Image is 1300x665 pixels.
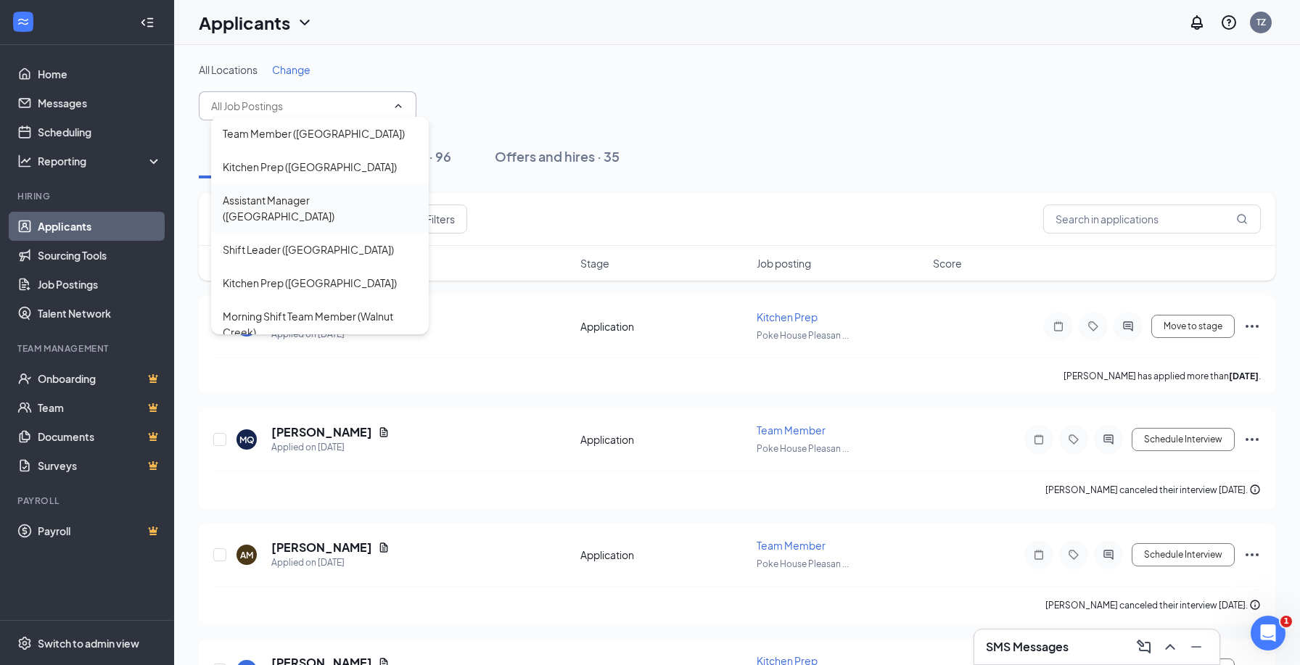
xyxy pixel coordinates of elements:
[1236,213,1248,225] svg: MagnifyingGlass
[296,14,313,31] svg: ChevronDown
[392,100,404,112] svg: ChevronUp
[271,424,372,440] h5: [PERSON_NAME]
[1045,598,1261,613] div: [PERSON_NAME] canceled their interview [DATE].
[38,154,162,168] div: Reporting
[580,548,748,562] div: Application
[17,636,32,650] svg: Settings
[199,10,290,35] h1: Applicants
[1243,431,1261,448] svg: Ellipses
[580,256,609,270] span: Stage
[1085,321,1102,332] svg: Tag
[1243,318,1261,335] svg: Ellipses
[757,539,826,552] span: Team Member
[933,256,962,270] span: Score
[1045,483,1261,497] div: [PERSON_NAME] canceled their interview [DATE].
[38,270,162,299] a: Job Postings
[223,125,405,141] div: Team Member ([GEOGRAPHIC_DATA])
[1188,14,1206,31] svg: Notifications
[239,434,255,446] div: MQ
[757,443,849,454] span: Poke House Pleasan ...
[393,205,467,234] button: Filter Filters
[1249,484,1261,495] svg: Info
[1050,321,1067,332] svg: Note
[199,63,258,76] span: All Locations
[223,308,417,340] div: Morning Shift Team Member (Walnut Creek)
[1251,616,1285,650] iframe: Intercom live chat
[1030,434,1048,445] svg: Note
[38,299,162,328] a: Talent Network
[271,440,390,455] div: Applied on [DATE]
[1220,14,1238,31] svg: QuestionInfo
[580,319,748,334] div: Application
[38,422,162,451] a: DocumentsCrown
[580,432,748,447] div: Application
[223,275,397,291] div: Kitchen Prep ([GEOGRAPHIC_DATA])
[38,212,162,241] a: Applicants
[1030,549,1048,561] svg: Note
[1132,635,1156,658] button: ComposeMessage
[1100,434,1117,445] svg: ActiveChat
[271,540,372,555] h5: [PERSON_NAME]
[38,88,162,117] a: Messages
[757,256,811,270] span: Job posting
[38,59,162,88] a: Home
[38,241,162,270] a: Sourcing Tools
[38,364,162,393] a: OnboardingCrown
[495,147,620,165] div: Offers and hires · 35
[1229,371,1259,381] b: [DATE]
[17,342,159,355] div: Team Management
[17,495,159,507] div: Payroll
[378,542,390,553] svg: Document
[223,241,394,257] div: Shift Leader ([GEOGRAPHIC_DATA])
[1159,635,1182,658] button: ChevronUp
[1188,638,1205,656] svg: Minimize
[757,558,849,569] span: Poke House Pleasan ...
[1132,543,1235,566] button: Schedule Interview
[272,63,310,76] span: Change
[38,451,162,480] a: SurveysCrown
[38,117,162,146] a: Scheduling
[1135,638,1153,656] svg: ComposeMessage
[271,555,390,570] div: Applied on [DATE]
[17,190,159,202] div: Hiring
[1185,635,1208,658] button: Minimize
[38,393,162,422] a: TeamCrown
[1132,428,1235,451] button: Schedule Interview
[757,424,826,437] span: Team Member
[16,15,30,29] svg: WorkstreamLogo
[1065,549,1082,561] svg: Tag
[38,516,162,545] a: PayrollCrown
[1243,546,1261,563] svg: Ellipses
[1119,321,1137,332] svg: ActiveChat
[38,636,139,650] div: Switch to admin view
[378,426,390,438] svg: Document
[17,154,32,168] svg: Analysis
[1280,616,1292,627] span: 1
[140,15,155,30] svg: Collapse
[1065,434,1082,445] svg: Tag
[757,330,849,341] span: Poke House Pleasan ...
[223,192,417,224] div: Assistant Manager ([GEOGRAPHIC_DATA])
[223,159,397,175] div: Kitchen Prep ([GEOGRAPHIC_DATA])
[1151,315,1235,338] button: Move to stage
[240,549,253,561] div: AM
[211,98,387,114] input: All Job Postings
[1064,370,1261,382] p: [PERSON_NAME] has applied more than .
[1100,549,1117,561] svg: ActiveChat
[986,639,1069,655] h3: SMS Messages
[1256,16,1266,28] div: TZ
[1161,638,1179,656] svg: ChevronUp
[1043,205,1261,234] input: Search in applications
[757,310,818,323] span: Kitchen Prep
[1249,599,1261,611] svg: Info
